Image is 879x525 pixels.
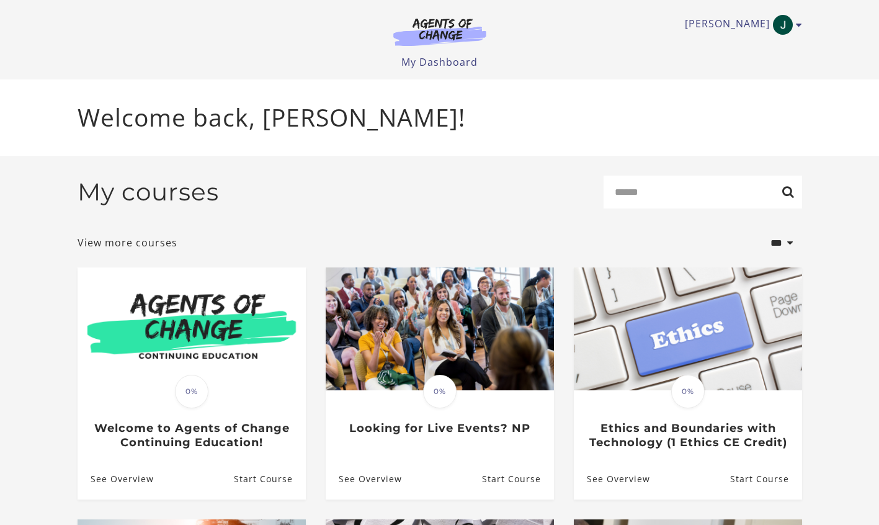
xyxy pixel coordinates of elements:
[574,459,650,500] a: Ethics and Boundaries with Technology (1 Ethics CE Credit): See Overview
[685,15,796,35] a: Toggle menu
[481,459,553,500] a: Looking for Live Events? NP: Resume Course
[423,375,457,408] span: 0%
[78,459,154,500] a: Welcome to Agents of Change Continuing Education!: See Overview
[730,459,801,500] a: Ethics and Boundaries with Technology (1 Ethics CE Credit): Resume Course
[587,421,788,449] h3: Ethics and Boundaries with Technology (1 Ethics CE Credit)
[233,459,305,500] a: Welcome to Agents of Change Continuing Education!: Resume Course
[78,177,219,207] h2: My courses
[78,99,802,136] p: Welcome back, [PERSON_NAME]!
[380,17,499,46] img: Agents of Change Logo
[401,55,478,69] a: My Dashboard
[175,375,208,408] span: 0%
[339,421,540,436] h3: Looking for Live Events? NP
[671,375,705,408] span: 0%
[326,459,402,500] a: Looking for Live Events? NP: See Overview
[78,235,177,250] a: View more courses
[91,421,292,449] h3: Welcome to Agents of Change Continuing Education!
